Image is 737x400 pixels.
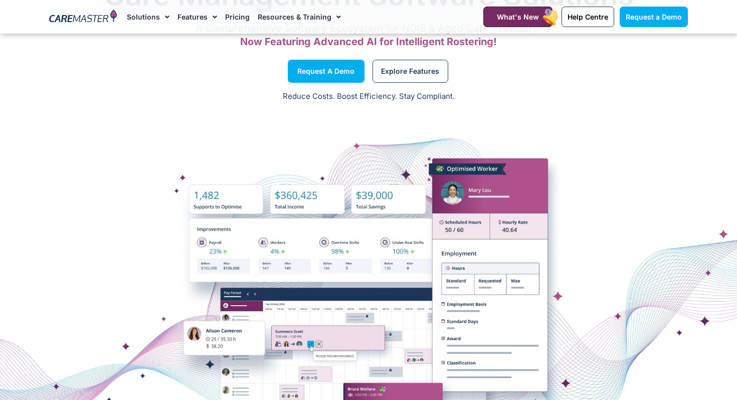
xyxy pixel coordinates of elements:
[288,60,364,83] a: Request a Demo
[297,69,354,74] span: Request a Demo
[381,69,439,74] span: Explore Features
[562,7,614,27] a: Help Centre
[497,13,539,21] span: What's New
[626,13,682,21] span: Request a Demo
[6,91,731,102] p: Reduce Costs. Boost Efficiency. Stay Compliant.
[373,60,448,83] a: Explore Features
[483,7,552,27] a: What's New
[49,10,117,25] img: CareMaster Logo
[568,13,608,21] span: Help Centre
[620,7,688,27] a: Request a Demo
[240,36,497,48] span: Now Featuring Advanced AI for Intelligent Rostering!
